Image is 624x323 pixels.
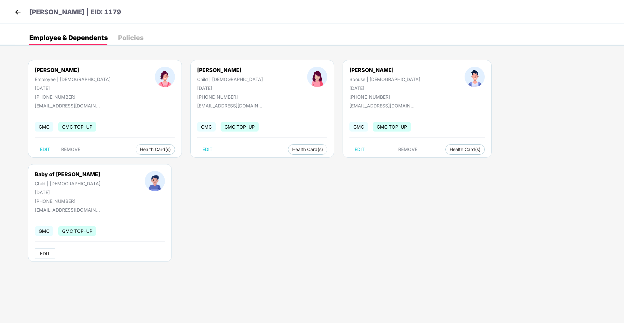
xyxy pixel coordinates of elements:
button: Health Card(s) [288,144,327,155]
span: GMC [197,122,216,132]
div: [PHONE_NUMBER] [197,94,263,100]
span: Health Card(s) [140,148,171,151]
button: Health Card(s) [445,144,485,155]
span: EDIT [355,147,365,152]
p: [PERSON_NAME] | EID: 1179 [29,7,121,17]
div: [EMAIL_ADDRESS][DOMAIN_NAME] [349,103,414,108]
div: [DATE] [349,85,420,91]
img: profileImage [145,171,165,191]
div: [PERSON_NAME] [35,67,111,73]
button: EDIT [349,144,370,155]
div: [PHONE_NUMBER] [349,94,420,100]
div: Employee | [DEMOGRAPHIC_DATA] [35,77,111,82]
div: [DATE] [197,85,263,91]
span: Health Card(s) [450,148,481,151]
span: EDIT [40,147,50,152]
div: [EMAIL_ADDRESS][DOMAIN_NAME] [35,207,100,213]
span: EDIT [202,147,212,152]
span: GMC [35,122,53,132]
div: [PERSON_NAME] [197,67,263,73]
div: [PERSON_NAME] [349,67,420,73]
img: profileImage [155,67,175,87]
span: GMC TOP-UP [373,122,411,132]
div: [PHONE_NUMBER] [35,198,101,204]
button: REMOVE [393,144,423,155]
span: GMC TOP-UP [221,122,259,132]
div: Policies [118,35,143,41]
span: REMOVE [398,147,417,152]
div: [DATE] [35,85,111,91]
div: [DATE] [35,190,101,195]
button: EDIT [35,144,55,155]
span: GMC TOP-UP [58,122,96,132]
span: Health Card(s) [292,148,323,151]
div: Baby of [PERSON_NAME] [35,171,101,177]
img: back [13,7,23,17]
span: REMOVE [61,147,80,152]
img: profileImage [465,67,485,87]
span: GMC [349,122,368,132]
span: GMC TOP-UP [58,226,96,236]
div: [EMAIL_ADDRESS][DOMAIN_NAME] [35,103,100,108]
span: EDIT [40,251,50,256]
span: GMC [35,226,53,236]
div: Employee & Dependents [29,35,108,41]
button: REMOVE [56,144,86,155]
img: profileImage [307,67,327,87]
div: [EMAIL_ADDRESS][DOMAIN_NAME] [197,103,262,108]
div: Child | [DEMOGRAPHIC_DATA] [197,77,263,82]
div: Child | [DEMOGRAPHIC_DATA] [35,181,101,186]
div: Spouse | [DEMOGRAPHIC_DATA] [349,77,420,82]
button: Health Card(s) [136,144,175,155]
div: [PHONE_NUMBER] [35,94,111,100]
button: EDIT [197,144,218,155]
button: EDIT [35,248,55,259]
